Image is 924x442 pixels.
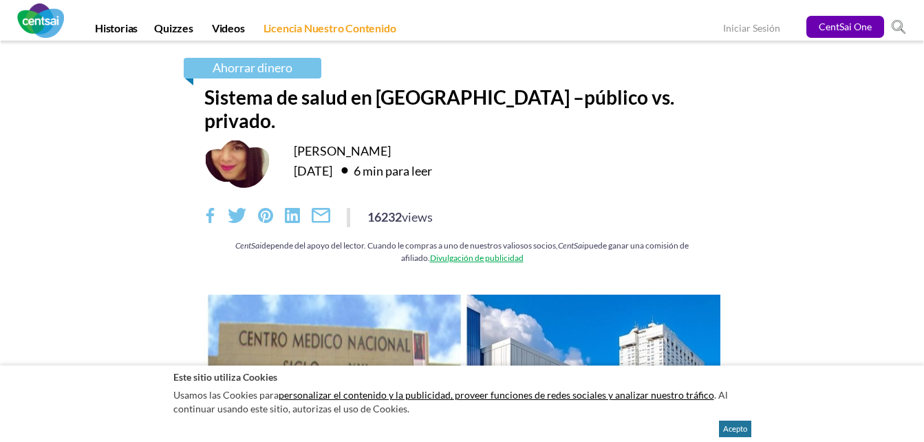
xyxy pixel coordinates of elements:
h1: Sistema de salud en [GEOGRAPHIC_DATA] –público vs. privado. [204,85,720,132]
a: Iniciar Sesión [723,22,780,36]
div: 16232 [367,208,433,226]
a: [PERSON_NAME] [294,143,391,158]
span: views [402,209,433,224]
div: 6 min para leer [334,159,432,181]
button: Acepto [719,421,751,437]
a: Licencia Nuestro Contenido [255,21,405,41]
time: [DATE] [294,163,332,178]
em: CentSai [558,241,584,251]
a: Ahorrar dinero [184,58,321,78]
a: CentSai One [806,16,884,38]
a: Quizzes [146,21,202,41]
a: Videos [204,21,253,41]
p: Usamos las Cookies para . Al continuar usando este sitio, autorizas el uso de Cookies. [173,385,751,419]
img: CentSai [17,3,64,38]
a: Divulgación de publicidad [430,253,524,263]
div: depende del apoyo del lector. Cuando le compras a uno de nuestros valiosos socios, puede ganar un... [204,240,720,264]
h2: Este sitio utiliza Cookies [173,370,751,383]
em: CentSai [235,241,261,251]
a: Historias [87,21,146,41]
